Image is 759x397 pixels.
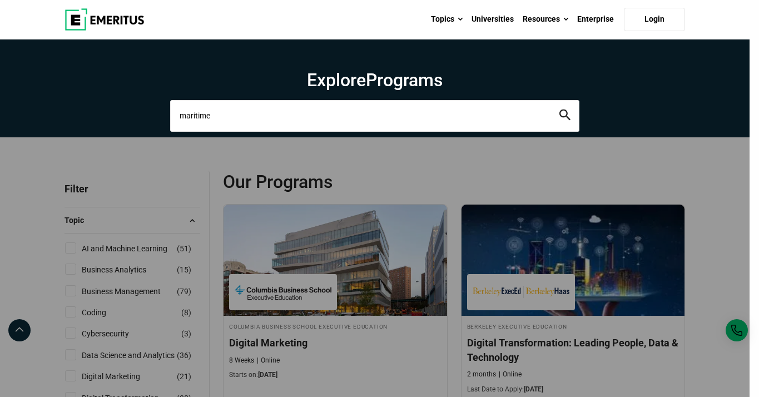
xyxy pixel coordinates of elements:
[559,112,571,123] a: search
[170,69,579,91] h1: Explore
[624,8,685,31] a: Login
[170,100,579,131] input: search-page
[366,70,443,91] span: Programs
[559,110,571,122] button: search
